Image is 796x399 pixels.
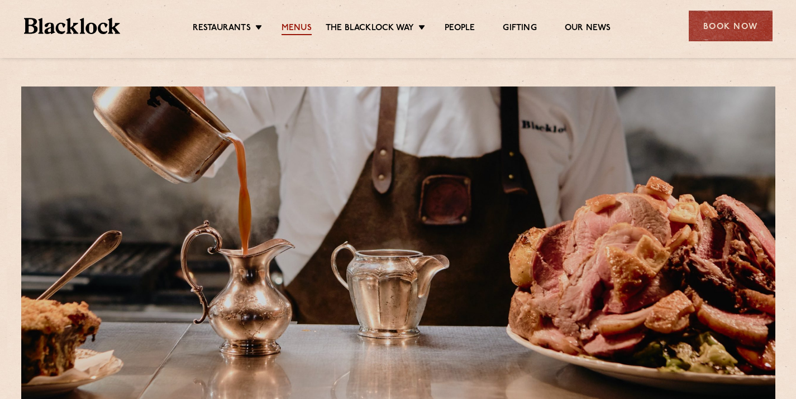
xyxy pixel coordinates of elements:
a: The Blacklock Way [326,23,414,35]
div: Book Now [689,11,773,41]
a: Menus [282,23,312,35]
a: People [445,23,475,35]
a: Restaurants [193,23,251,35]
a: Gifting [503,23,536,35]
img: BL_Textured_Logo-footer-cropped.svg [24,18,121,34]
a: Our News [565,23,611,35]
